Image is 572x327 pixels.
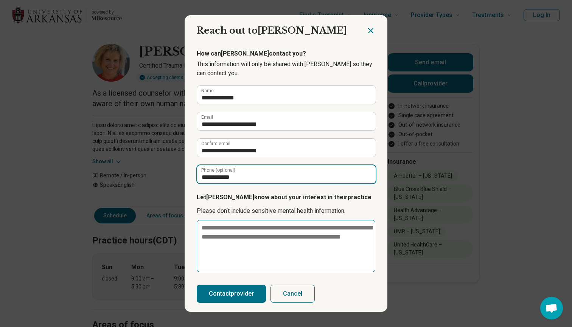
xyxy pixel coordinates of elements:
button: Close dialog [366,26,375,35]
p: 700 characters [PERSON_NAME] [197,275,375,282]
p: This information will only be shared with [PERSON_NAME] so they can contact you. [197,60,375,78]
label: Confirm email [201,141,230,146]
label: Phone (optional) [201,168,235,172]
label: Email [201,115,213,119]
span: Reach out to [PERSON_NAME] [197,25,347,36]
button: Cancel [270,285,315,303]
p: Please don’t include sensitive mental health information. [197,206,375,215]
button: Contactprovider [197,285,266,303]
p: How can [PERSON_NAME] contact you? [197,49,375,58]
p: Let [PERSON_NAME] know about your interest in their practice [197,193,375,202]
label: Name [201,88,214,93]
